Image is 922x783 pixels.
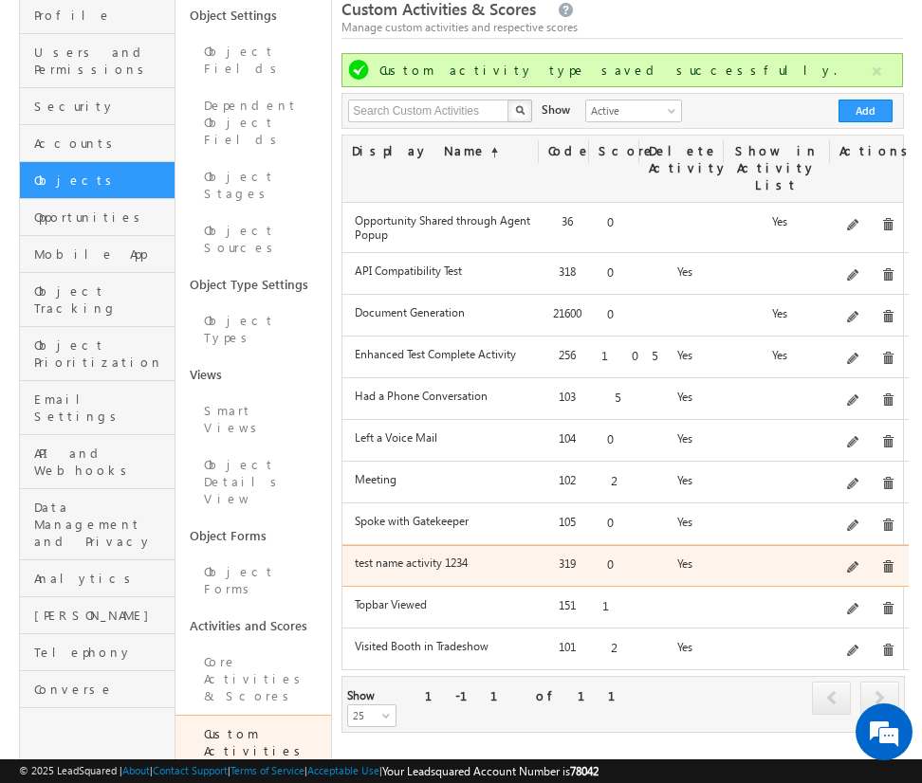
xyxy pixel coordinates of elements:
[34,246,170,263] span: Mobile App
[175,302,331,356] a: Object Types
[348,707,398,724] span: 25
[230,764,304,776] a: Terms of Service
[175,446,331,518] a: Object Details View
[258,584,344,610] em: Start Chat
[355,555,532,570] label: test name activity 1234
[592,471,642,498] div: 2
[347,687,370,704] div: Show
[34,445,170,479] span: API and Webhooks
[355,639,532,653] label: Visited Booth in Tradeshow
[355,514,532,528] label: Spoke with Gatekeeper
[342,136,539,168] div: Display Name
[20,381,175,435] a: Email Settings
[589,136,639,168] div: Score
[542,555,592,581] div: 319
[592,263,642,289] div: 0
[585,100,682,122] a: Active
[355,347,532,361] label: Enhanced Test Complete Activity
[592,429,642,456] div: 0
[175,644,331,715] a: Core Activities & Scores
[355,264,532,278] label: API Compatibility Test
[382,764,599,778] span: Your Leadsquared Account Number is
[642,346,727,373] div: Yes
[355,389,532,403] label: Had a Phone Conversation
[542,263,592,289] div: 318
[642,429,727,456] div: Yes
[379,62,869,79] div: Custom activity type saved successfully.
[542,471,592,498] div: 102
[727,212,833,239] div: Yes
[592,212,642,239] div: 0
[20,199,175,236] a: Opportunities
[153,764,228,776] a: Contact Support
[355,430,532,445] label: Left a Voice Mail
[34,44,170,78] span: Users and Permissions
[355,597,532,611] label: Topbar Viewed
[341,19,903,36] div: Manage custom activities and respective scores
[34,337,170,371] span: Object Prioritization
[34,135,170,152] span: Accounts
[542,100,570,118] div: Show
[19,762,599,780] span: © 2025 LeadSquared | | | | |
[355,305,532,319] label: Document Generation
[175,392,331,446] a: Smart Views
[307,764,379,776] a: Acceptable Use
[592,513,642,539] div: 0
[175,158,331,212] a: Object Stages
[34,172,170,189] span: Objects
[642,263,727,289] div: Yes
[99,100,319,124] div: Chat with us now
[175,212,331,266] a: Object Sources
[20,236,175,273] a: Mobile App
[642,471,727,498] div: Yes
[20,435,175,489] a: API and Webhooks
[347,704,396,727] a: 25
[20,597,175,634] a: [PERSON_NAME]
[311,9,357,55] div: Minimize live chat window
[425,687,638,704] div: 1-11 of 11
[175,33,331,87] a: Object Fields
[32,100,80,124] img: d_60004797649_company_0_60004797649
[542,596,592,623] div: 151
[542,304,592,331] div: 21600
[830,136,903,168] div: Actions
[20,327,175,381] a: Object Prioritization
[542,638,592,665] div: 101
[34,570,170,587] span: Analytics
[592,388,642,414] div: 5
[20,634,175,671] a: Telephony
[727,304,833,331] div: Yes
[20,273,175,327] a: Object Tracking
[586,102,676,119] span: Active
[592,304,642,331] div: 0
[20,162,175,199] a: Objects
[20,560,175,597] a: Analytics
[34,209,170,226] span: Opportunities
[642,513,727,539] div: Yes
[175,608,331,644] a: Activities and Scores
[34,7,170,24] span: Profile
[20,125,175,162] a: Accounts
[34,282,170,317] span: Object Tracking
[20,34,175,88] a: Users and Permissions
[34,499,170,550] span: Data Management and Privacy
[515,105,525,115] img: Search
[34,607,170,624] span: [PERSON_NAME]
[122,764,150,776] a: About
[649,142,728,175] span: Delete Activity
[20,671,175,708] a: Converse
[355,472,532,486] label: Meeting
[542,429,592,456] div: 104
[592,555,642,581] div: 0
[34,391,170,425] span: Email Settings
[175,266,331,302] a: Object Type Settings
[34,681,170,698] span: Converse
[592,596,642,623] div: 1
[592,346,642,373] div: 105
[175,356,331,392] a: Views
[542,346,592,373] div: 256
[592,638,642,665] div: 2
[355,213,532,242] label: Opportunity Shared through Agent Popup
[175,554,331,608] a: Object Forms
[34,644,170,661] span: Telephony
